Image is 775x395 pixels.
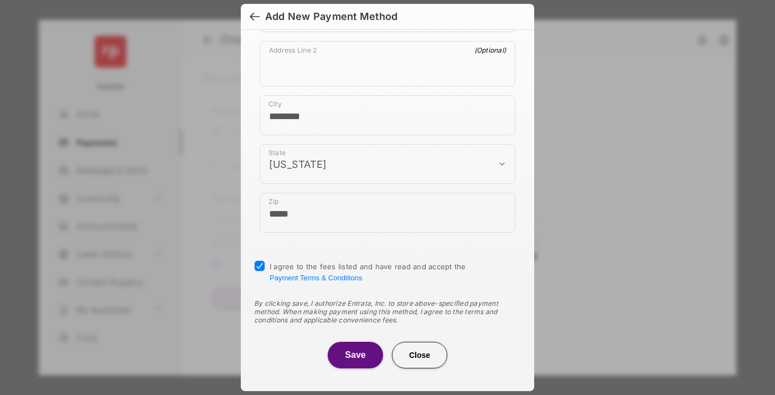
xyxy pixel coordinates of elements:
div: payment_method_screening[postal_addresses][addressLine2] [260,41,515,86]
div: By clicking save, I authorize Entrata, Inc. to store above-specified payment method. When making ... [254,299,521,324]
div: payment_method_screening[postal_addresses][administrativeArea] [260,144,515,184]
button: I agree to the fees listed and have read and accept the [270,274,362,282]
div: payment_method_screening[postal_addresses][postalCode] [260,193,515,233]
button: Close [392,342,447,368]
button: Save [328,342,383,368]
div: payment_method_screening[postal_addresses][locality] [260,95,515,135]
span: I agree to the fees listed and have read and accept the [270,262,466,282]
div: Add New Payment Method [265,11,397,23]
